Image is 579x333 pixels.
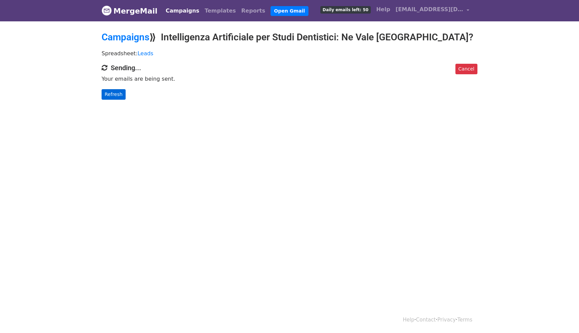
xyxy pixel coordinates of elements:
a: Privacy [437,317,456,323]
a: Terms [457,317,472,323]
a: Refresh [102,89,126,100]
h4: Sending... [102,64,477,72]
a: MergeMail [102,4,157,18]
iframe: Chat Widget [545,300,579,333]
a: Contact [416,317,436,323]
p: Spreadsheet: [102,50,477,57]
a: Campaigns [102,32,149,43]
span: [EMAIL_ADDRESS][DOMAIN_NAME] [395,5,463,14]
a: Help [403,317,414,323]
a: Reports [239,4,268,18]
a: Campaigns [163,4,202,18]
span: Daily emails left: 50 [320,6,371,14]
a: Open Gmail [271,6,308,16]
a: Help [373,3,393,16]
p: Your emails are being sent. [102,75,477,82]
img: MergeMail logo [102,5,112,16]
a: Templates [202,4,238,18]
a: [EMAIL_ADDRESS][DOMAIN_NAME] [393,3,472,19]
a: Cancel [455,64,477,74]
a: Leads [137,50,153,57]
a: Daily emails left: 50 [318,3,373,16]
h2: ⟫ Intelligenza Artificiale per Studi Dentistici: Ne Vale [GEOGRAPHIC_DATA]? [102,32,477,43]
